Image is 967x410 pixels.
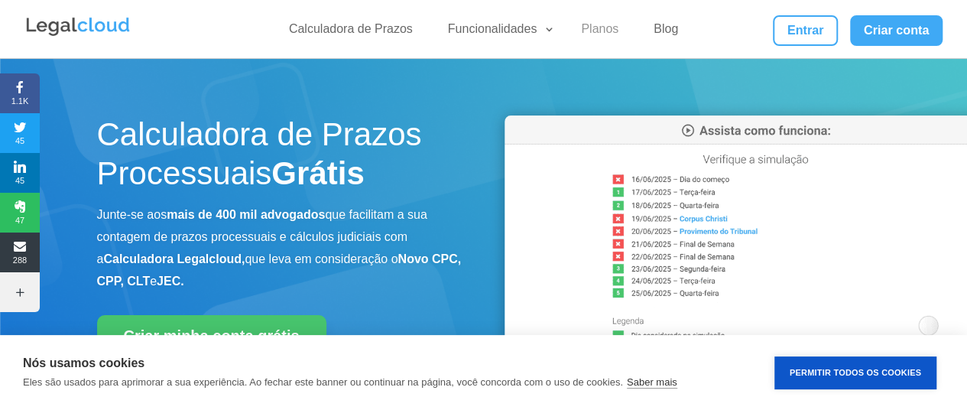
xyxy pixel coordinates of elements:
[627,376,677,389] a: Saber mais
[167,208,325,221] b: mais de 400 mil advogados
[97,252,462,288] b: Novo CPC, CPP, CLT
[97,116,462,200] h1: Calculadora de Prazos Processuais
[439,21,556,44] a: Funcionalidades
[774,356,936,389] button: Permitir Todos os Cookies
[24,28,131,41] a: Logo da Legalcloud
[271,155,364,191] strong: Grátis
[644,21,687,44] a: Blog
[97,204,462,292] p: Junte-se aos que facilitam a sua contagem de prazos processuais e cálculos judiciais com a que le...
[850,15,943,46] a: Criar conta
[23,376,623,388] p: Eles são usados para aprimorar a sua experiência. Ao fechar este banner ou continuar na página, v...
[97,315,326,356] a: Criar minha conta grátis
[103,252,245,265] b: Calculadora Legalcloud,
[157,275,184,288] b: JEC.
[23,356,144,369] strong: Nós usamos cookies
[24,15,131,38] img: Legalcloud Logo
[572,21,628,44] a: Planos
[280,21,422,44] a: Calculadora de Prazos
[773,15,837,46] a: Entrar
